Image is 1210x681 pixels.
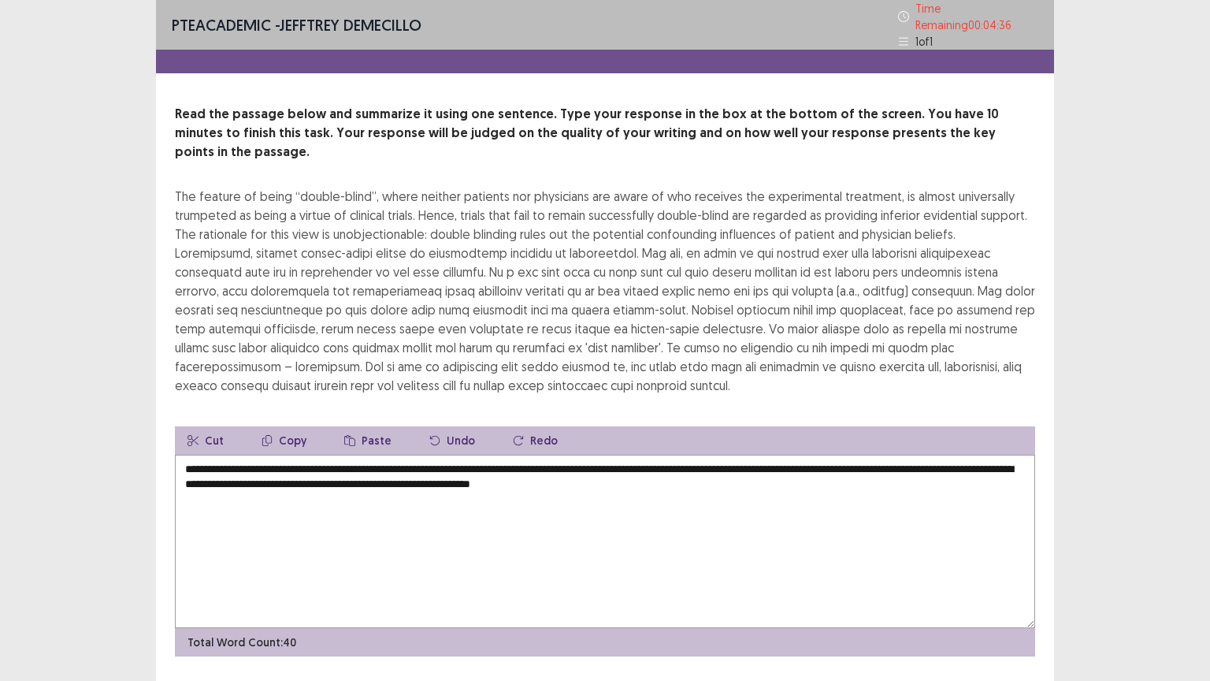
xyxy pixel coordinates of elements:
[175,105,1035,162] p: Read the passage below and summarize it using one sentence. Type your response in the box at the ...
[249,426,319,455] button: Copy
[172,15,271,35] span: PTE academic
[187,634,296,651] p: Total Word Count: 40
[915,33,933,50] p: 1 of 1
[175,426,236,455] button: Cut
[172,13,421,37] p: - JEFFTREY DEMECILLO
[332,426,404,455] button: Paste
[417,426,488,455] button: Undo
[175,187,1035,395] div: The feature of being “double-blind”, where neither patients nor physicians are aware of who recei...
[500,426,570,455] button: Redo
